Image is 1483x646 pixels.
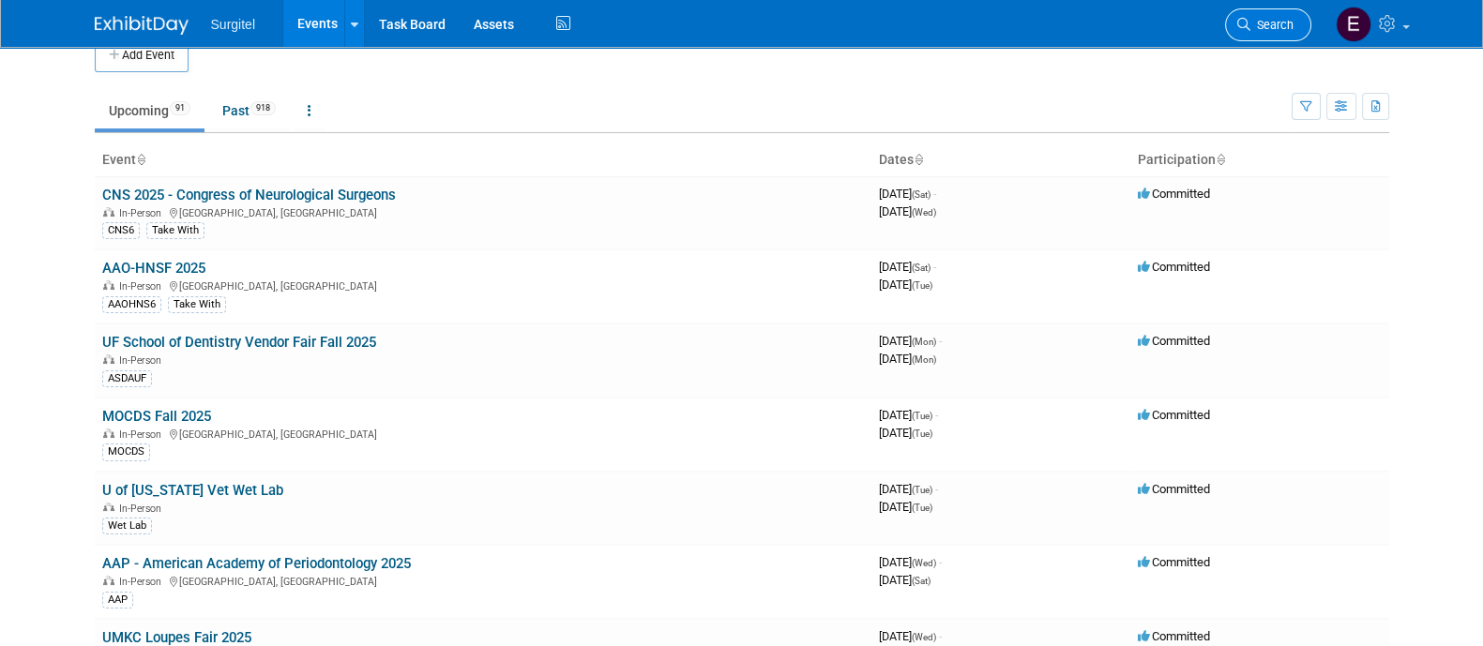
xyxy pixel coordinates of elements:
span: Committed [1138,260,1210,274]
span: (Wed) [912,207,936,218]
th: Dates [871,144,1130,176]
div: Take With [146,222,204,239]
a: Sort by Participation Type [1216,152,1225,167]
img: ExhibitDay [95,16,189,35]
span: Search [1250,18,1294,32]
img: In-Person Event [103,280,114,290]
span: (Tue) [912,428,932,439]
th: Participation [1130,144,1389,176]
a: U of [US_STATE] Vet Wet Lab [102,482,283,499]
span: In-Person [119,576,167,588]
span: [DATE] [879,204,936,218]
img: In-Person Event [103,503,114,512]
img: In-Person Event [103,576,114,585]
button: Add Event [95,38,189,72]
span: 918 [250,101,276,115]
span: (Tue) [912,411,932,421]
div: [GEOGRAPHIC_DATA], [GEOGRAPHIC_DATA] [102,573,864,588]
span: [DATE] [879,426,932,440]
div: [GEOGRAPHIC_DATA], [GEOGRAPHIC_DATA] [102,204,864,219]
span: [DATE] [879,408,938,422]
span: 91 [170,101,190,115]
img: In-Person Event [103,207,114,217]
span: Committed [1138,408,1210,422]
img: In-Person Event [103,428,114,438]
img: In-Person Event [103,354,114,364]
span: [DATE] [879,260,936,274]
span: [DATE] [879,352,936,366]
a: UF School of Dentistry Vendor Fair Fall 2025 [102,334,376,351]
span: - [939,555,942,569]
span: Committed [1138,187,1210,201]
div: Wet Lab [102,518,152,534]
a: MOCDS Fall 2025 [102,408,211,425]
div: Take With [168,296,226,313]
span: (Sat) [912,189,931,200]
span: [DATE] [879,278,932,292]
span: Surgitel [211,17,255,32]
span: Committed [1138,482,1210,496]
span: (Mon) [912,354,936,365]
span: (Mon) [912,337,936,347]
a: Upcoming91 [95,93,204,128]
span: [DATE] [879,555,942,569]
div: ASDAUF [102,370,152,387]
span: - [935,408,938,422]
span: (Tue) [912,485,932,495]
div: AAOHNS6 [102,296,161,313]
span: (Sat) [912,576,931,586]
span: [DATE] [879,629,942,643]
a: AAO-HNSF 2025 [102,260,205,277]
a: UMKC Loupes Fair 2025 [102,629,251,646]
a: CNS 2025 - Congress of Neurological Surgeons [102,187,396,203]
span: [DATE] [879,482,938,496]
span: (Sat) [912,263,931,273]
span: - [933,187,936,201]
a: Sort by Start Date [914,152,923,167]
span: - [939,629,942,643]
img: Event Coordinator [1336,7,1371,42]
span: (Tue) [912,503,932,513]
span: [DATE] [879,334,942,348]
span: In-Person [119,503,167,515]
a: Search [1225,8,1311,41]
div: [GEOGRAPHIC_DATA], [GEOGRAPHIC_DATA] [102,426,864,441]
span: - [935,482,938,496]
span: (Tue) [912,280,932,291]
a: Sort by Event Name [136,152,145,167]
a: AAP - American Academy of Periodontology 2025 [102,555,411,572]
span: Committed [1138,555,1210,569]
span: (Wed) [912,632,936,642]
th: Event [95,144,871,176]
div: CNS6 [102,222,140,239]
span: In-Person [119,354,167,367]
span: - [933,260,936,274]
span: In-Person [119,428,167,441]
span: Committed [1138,629,1210,643]
div: AAP [102,592,133,608]
div: [GEOGRAPHIC_DATA], [GEOGRAPHIC_DATA] [102,278,864,293]
span: (Wed) [912,558,936,568]
span: - [939,334,942,348]
span: In-Person [119,207,167,219]
div: MOCDS [102,443,150,460]
span: [DATE] [879,187,936,201]
span: [DATE] [879,573,931,587]
span: In-Person [119,280,167,293]
span: [DATE] [879,500,932,514]
span: Committed [1138,334,1210,348]
a: Past918 [208,93,290,128]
